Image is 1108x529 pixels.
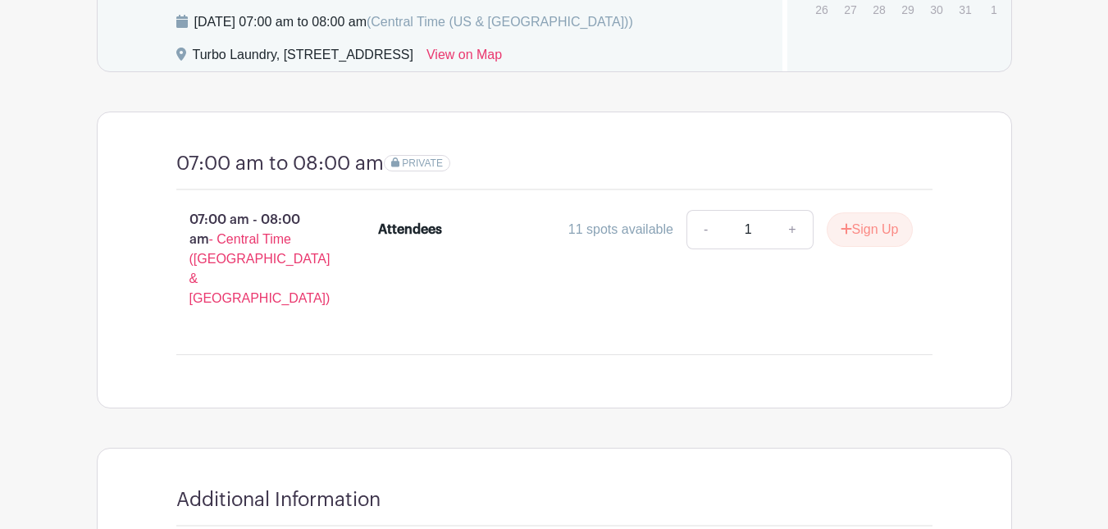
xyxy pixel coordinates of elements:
[568,220,673,239] div: 11 spots available
[827,212,913,247] button: Sign Up
[189,232,331,305] span: - Central Time ([GEOGRAPHIC_DATA] & [GEOGRAPHIC_DATA])
[150,203,353,315] p: 07:00 am - 08:00 am
[378,220,442,239] div: Attendees
[367,15,633,29] span: (Central Time (US & [GEOGRAPHIC_DATA]))
[402,157,443,169] span: PRIVATE
[193,45,413,71] div: Turbo Laundry, [STREET_ADDRESS]
[176,488,381,512] h4: Additional Information
[194,12,633,32] div: [DATE] 07:00 am to 08:00 am
[686,210,724,249] a: -
[772,210,813,249] a: +
[426,45,502,71] a: View on Map
[176,152,384,176] h4: 07:00 am to 08:00 am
